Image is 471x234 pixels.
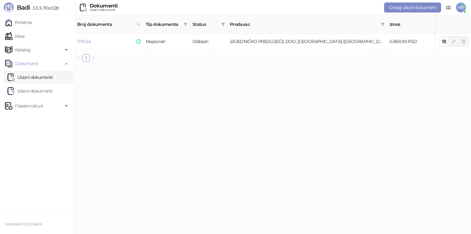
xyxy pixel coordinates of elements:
span: filter [184,22,188,26]
li: Prethodna strana [75,54,82,62]
img: Ulazni dokumenti [80,4,87,11]
span: Badi [17,4,30,11]
div: Dokumenti [90,3,117,8]
th: Broj dokumenta [75,15,143,34]
span: Dodaj ulazni dokument [389,5,436,10]
span: filter [183,20,189,29]
span: left [77,56,80,60]
a: 570-24 [77,39,91,44]
td: Nepoznat [143,34,190,49]
span: Fiskalni računi [15,100,43,112]
th: Tip dokumenta [143,15,190,34]
span: right [92,56,95,60]
a: Ulazni dokumentiUlazni dokumenti [7,71,53,84]
a: Izlazni dokumenti [7,85,53,97]
td: 6.869,90 RSD [387,34,437,49]
span: Status [193,21,219,28]
span: filter [380,20,386,29]
span: filter [381,22,385,26]
li: Sledeća strana [90,54,97,62]
small: FABRIKA FOTOGRAFA [5,222,42,227]
td: Odbijen [190,34,227,49]
img: e-Faktura [136,39,141,44]
span: filter [221,22,225,26]
button: Dodaj ulazni dokument [384,2,441,12]
li: 1 [82,54,90,62]
span: filter [220,20,226,29]
a: Kasa [5,30,24,42]
span: 3.11.3-710c028 [30,5,59,11]
div: Ulazni dokumenti [90,8,117,12]
th: Iznos [387,15,437,34]
img: Logo [4,2,14,12]
span: MP [456,2,466,12]
span: Prodavac [230,21,378,28]
span: Dokumenti [15,57,38,70]
button: left [75,54,82,62]
span: Broj dokumenta [77,21,134,28]
a: Početna [5,16,32,29]
span: Tip dokumenta [146,21,181,28]
button: right [90,54,97,62]
span: Katalog [15,44,31,56]
th: Prodavac [227,15,387,34]
td: ZAJEDNIČKO PREDUZEĆE DOO, BEOGRAD (STARI GRAD) [227,34,387,49]
a: 1 [83,55,89,61]
a: Dokumentacija [444,2,454,12]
